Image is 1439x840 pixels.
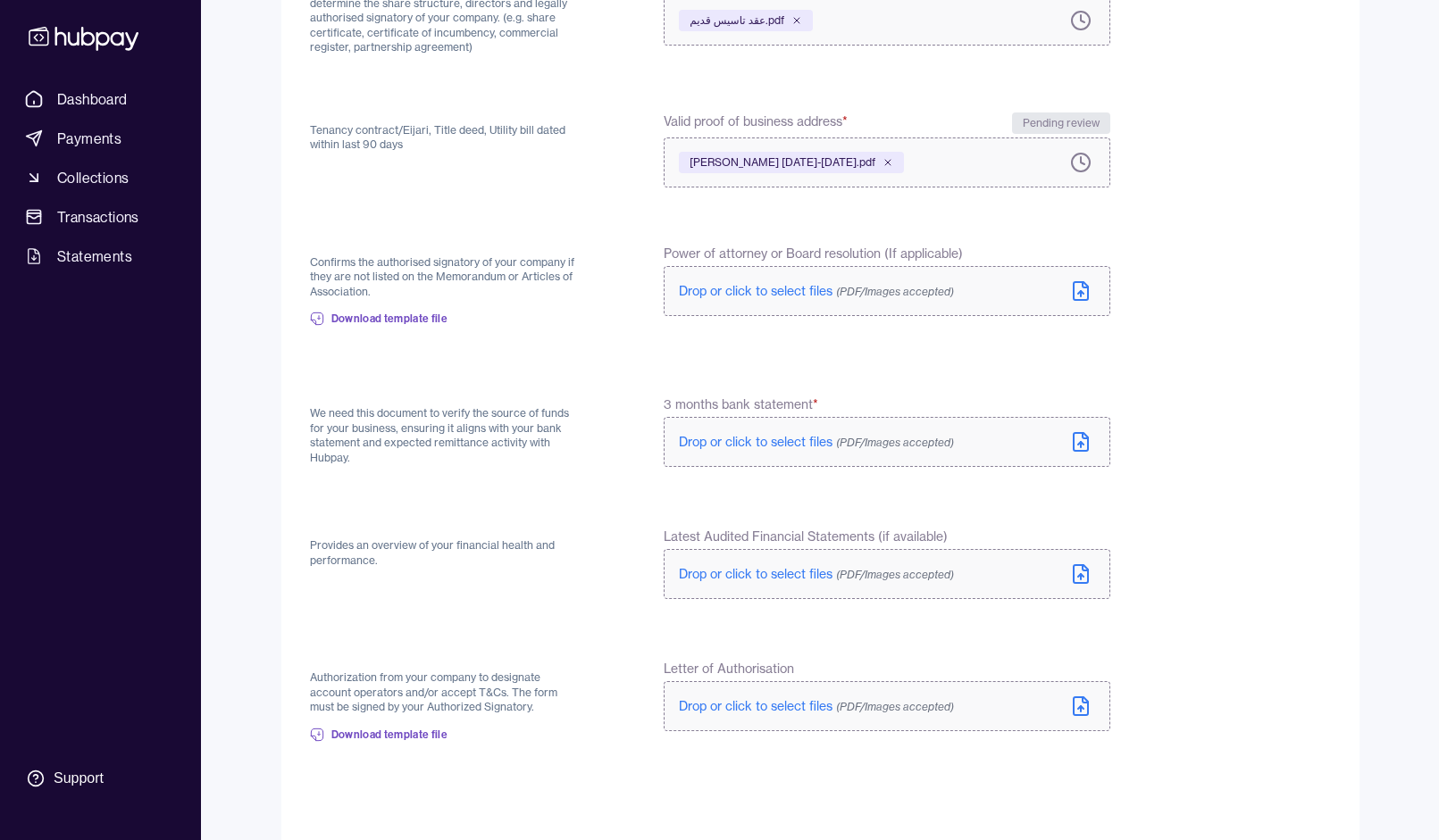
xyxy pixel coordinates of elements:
[310,299,448,338] a: Download template file
[690,13,784,28] span: عقد تاسيس قديم.pdf
[310,715,448,754] a: Download template file
[57,206,139,228] span: Transactions
[54,769,104,788] div: Support
[836,568,954,581] span: (PDF/Images accepted)
[690,155,875,170] span: [PERSON_NAME] [DATE]-[DATE].pdf
[331,312,448,326] span: Download template file
[18,83,183,115] a: Dashboard
[1012,112,1110,134] div: Pending review
[57,245,132,267] span: Statements
[310,406,579,465] p: We need this document to verify the source of funds for your business, ensuring it aligns with yo...
[310,670,579,715] p: Authorization from your company to designate account operators and/or accept T&Cs. The form must ...
[18,240,183,272] a: Statements
[310,538,579,568] p: Provides an overview of your financial health and performance.
[310,255,579,300] p: Confirms the authorised signatory of your company if they are not listed on the Memorandum or Art...
[18,122,183,154] a: Payments
[836,700,954,713] span: (PDF/Images accepted)
[664,528,948,545] span: Latest Audited Financial Statements (if available)
[18,162,183,194] a: Collections
[331,728,448,742] span: Download template file
[310,123,579,153] p: Tenancy contract/Eijari, Title deed, Utility bill dated within last 90 days
[664,245,963,262] span: Power of attorney or Board resolution (If applicable)
[679,283,954,299] span: Drop or click to select files
[664,395,818,413] span: 3 months bank statement
[18,201,183,233] a: Transactions
[836,285,954,298] span: (PDF/Images accepted)
[57,88,128,110] span: Dashboard
[836,436,954,449] span: (PDF/Images accepted)
[664,112,848,134] span: Valid proof of business address
[679,698,954,714] span: Drop or click to select files
[679,434,954,450] span: Drop or click to select files
[664,660,794,678] span: Letter of Authorisation
[57,167,129,188] span: Collections
[18,760,183,797] a: Support
[679,566,954,582] span: Drop or click to select files
[57,128,121,149] span: Payments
